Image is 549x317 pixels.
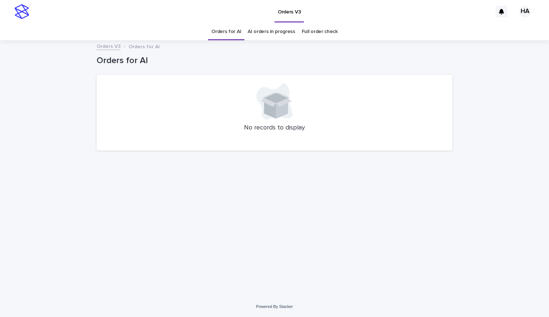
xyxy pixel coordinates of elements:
h1: Orders for AI [97,55,452,66]
img: stacker-logo-s-only.png [15,4,29,19]
a: Orders V3 [97,42,121,50]
a: AI orders in progress [248,23,295,40]
p: Orders for AI [129,42,160,50]
div: HA [519,6,531,17]
a: Powered By Stacker [256,304,293,309]
a: Full order check [302,23,338,40]
p: No records to display [105,124,444,132]
a: Orders for AI [211,23,241,40]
